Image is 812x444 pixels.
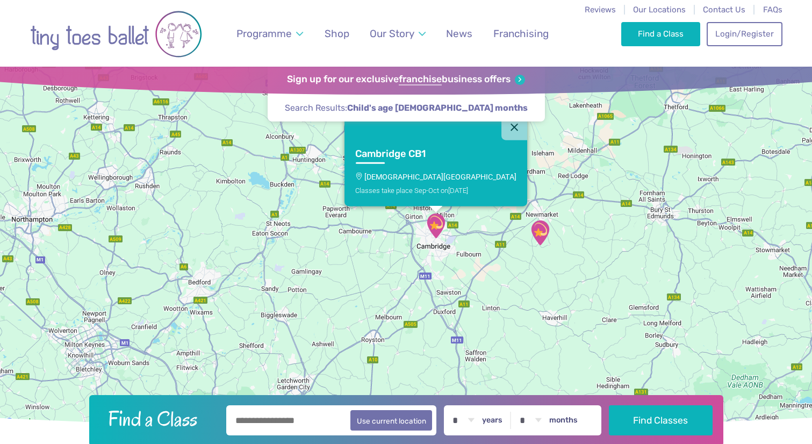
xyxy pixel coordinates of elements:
[347,103,528,113] strong: Child's age [DEMOGRAPHIC_DATA] months
[482,416,502,425] label: years
[609,405,713,435] button: Find Classes
[355,148,497,160] h3: Cambridge CB1
[446,27,472,40] span: News
[344,140,527,206] a: Cambridge CB1[DEMOGRAPHIC_DATA][GEOGRAPHIC_DATA]Classes take place Sep-Oct on[DATE]
[621,22,700,46] a: Find a Class
[3,416,38,429] img: Google
[633,5,686,15] a: Our Locations
[350,410,433,431] button: Use current location
[493,27,549,40] span: Franchising
[703,5,745,15] a: Contact Us
[370,27,414,40] span: Our Story
[355,186,516,194] div: Classes take place Sep-Oct on
[707,22,782,46] a: Login/Register
[399,74,442,85] strong: franchise
[501,114,527,140] button: Close
[364,21,430,46] a: Our Story
[355,172,516,181] p: [DEMOGRAPHIC_DATA][GEOGRAPHIC_DATA]
[287,74,525,85] a: Sign up for our exclusivefranchisebusiness offers
[3,416,38,429] a: Open this area in Google Maps (opens a new window)
[448,186,468,194] span: [DATE]
[422,212,449,239] div: St Matthew's Church
[488,21,554,46] a: Franchising
[325,27,349,40] span: Shop
[549,416,578,425] label: months
[236,27,292,40] span: Programme
[319,21,354,46] a: Shop
[763,5,782,15] a: FAQs
[30,7,202,61] img: tiny toes ballet
[99,405,219,432] h2: Find a Class
[585,5,616,15] a: Reviews
[527,219,554,246] div: Ellesmere Centre Suffolk
[231,21,308,46] a: Programme
[441,21,478,46] a: News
